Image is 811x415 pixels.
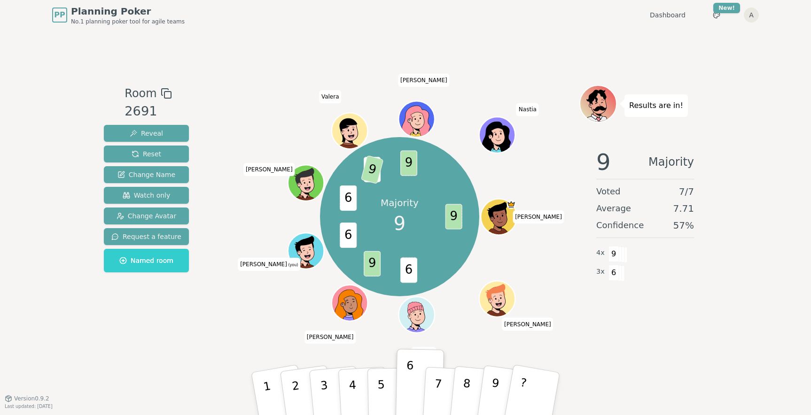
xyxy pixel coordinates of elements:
[405,359,413,409] p: 6
[713,3,740,13] div: New!
[502,317,554,330] span: Click to change your name
[398,74,450,87] span: Click to change your name
[243,163,295,176] span: Click to change your name
[289,234,323,268] button: Click to change your avatar
[513,210,564,223] span: Click to change your name
[111,232,181,241] span: Request a feature
[238,258,300,271] span: Click to change your name
[412,347,436,360] span: Click to change your name
[117,170,175,179] span: Change Name
[5,395,49,402] button: Version0.9.2
[744,8,759,23] button: A
[130,129,163,138] span: Reveal
[364,251,381,277] span: 9
[104,166,189,183] button: Change Name
[361,155,384,184] span: 9
[445,204,462,230] span: 9
[319,90,342,103] span: Click to change your name
[117,211,177,221] span: Change Avatar
[132,149,161,159] span: Reset
[125,85,156,102] span: Room
[340,223,357,248] span: 6
[401,258,418,283] span: 6
[596,185,621,198] span: Voted
[596,151,611,173] span: 9
[125,102,172,121] div: 2691
[679,185,694,198] span: 7 / 7
[54,9,65,21] span: PP
[287,263,298,267] span: (you)
[507,200,516,209] span: Denis is the host
[708,7,725,23] button: New!
[596,202,631,215] span: Average
[516,103,539,116] span: Click to change your name
[629,99,683,112] p: Results are in!
[596,267,605,277] span: 3 x
[340,185,357,211] span: 6
[5,404,53,409] span: Last updated: [DATE]
[104,249,189,272] button: Named room
[394,209,405,238] span: 9
[119,256,173,265] span: Named room
[401,151,418,176] span: 9
[596,248,605,258] span: 4 x
[608,265,619,281] span: 6
[596,219,644,232] span: Confidence
[104,125,189,142] button: Reveal
[673,202,694,215] span: 7.71
[104,146,189,162] button: Reset
[14,395,49,402] span: Version 0.9.2
[71,5,185,18] span: Planning Poker
[104,207,189,224] button: Change Avatar
[648,151,694,173] span: Majority
[104,187,189,204] button: Watch only
[71,18,185,25] span: No.1 planning poker tool for agile teams
[52,5,185,25] a: PPPlanning PokerNo.1 planning poker tool for agile teams
[650,10,686,20] a: Dashboard
[381,196,419,209] p: Majority
[104,228,189,245] button: Request a feature
[673,219,694,232] span: 57 %
[608,246,619,262] span: 9
[304,330,356,344] span: Click to change your name
[123,191,171,200] span: Watch only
